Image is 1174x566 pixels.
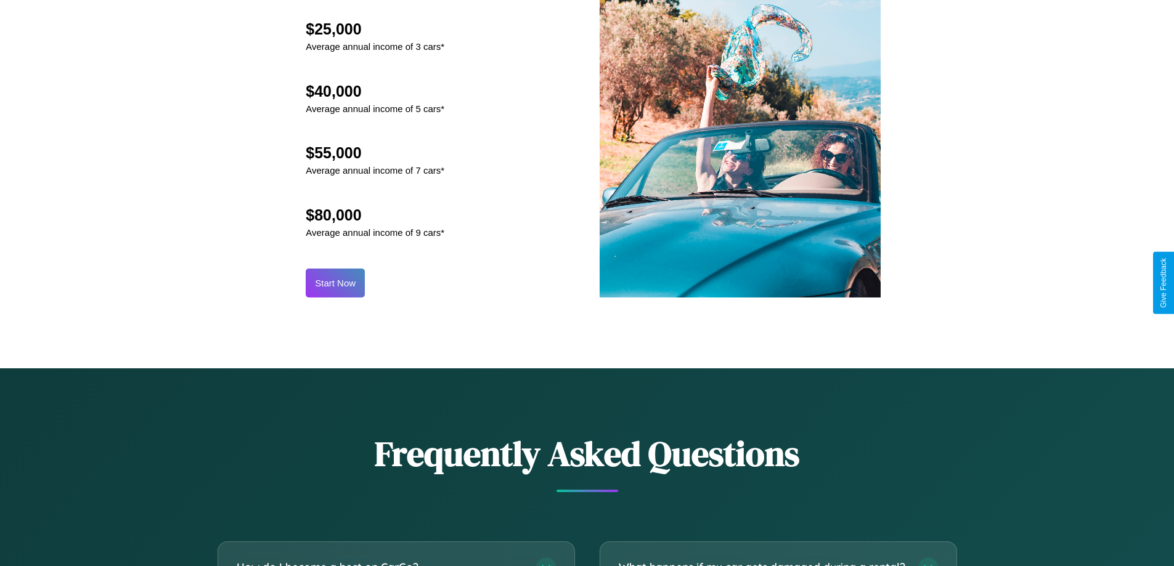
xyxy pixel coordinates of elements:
[306,224,444,241] p: Average annual income of 9 cars*
[306,162,444,179] p: Average annual income of 7 cars*
[306,100,444,117] p: Average annual income of 5 cars*
[306,144,444,162] h2: $55,000
[306,20,444,38] h2: $25,000
[306,83,444,100] h2: $40,000
[306,269,365,297] button: Start Now
[306,38,444,55] p: Average annual income of 3 cars*
[1159,258,1168,308] div: Give Feedback
[306,206,444,224] h2: $80,000
[218,430,957,477] h2: Frequently Asked Questions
